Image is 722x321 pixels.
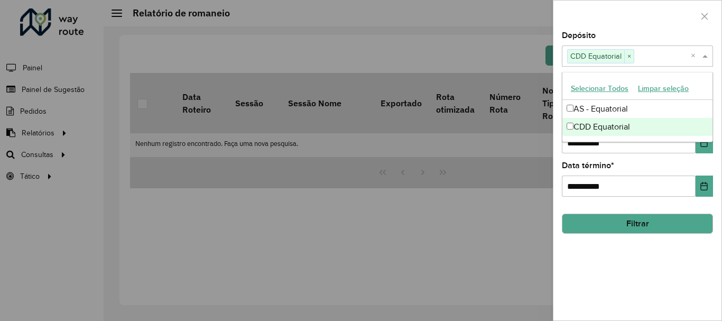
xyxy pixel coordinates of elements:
button: Selecionar Todos [566,80,633,97]
span: CDD Equatorial [568,50,624,62]
div: CDD Equatorial [562,118,712,136]
label: Data término [562,159,614,172]
button: Filtrar [562,214,713,234]
div: AS - Equatorial [562,100,712,118]
span: × [624,50,634,63]
label: Depósito [562,29,596,42]
button: Limpar seleção [633,80,693,97]
button: Choose Date [696,132,713,153]
ng-dropdown-panel: Options list [562,72,713,142]
span: Clear all [691,50,700,62]
button: Choose Date [696,176,713,197]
